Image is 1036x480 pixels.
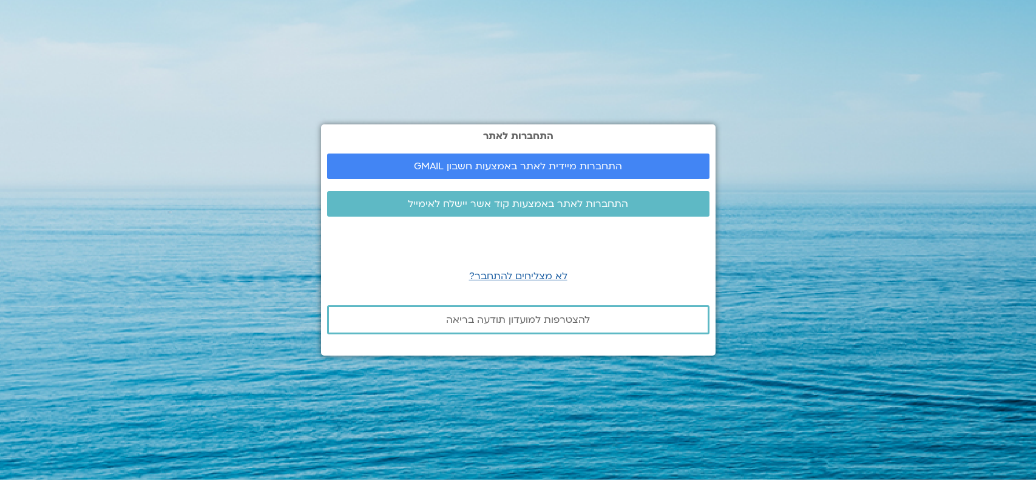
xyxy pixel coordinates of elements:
span: התחברות מיידית לאתר באמצעות חשבון GMAIL [414,161,622,172]
a: התחברות לאתר באמצעות קוד אשר יישלח לאימייל [327,191,709,217]
a: להצטרפות למועדון תודעה בריאה [327,305,709,334]
span: התחברות לאתר באמצעות קוד אשר יישלח לאימייל [408,198,628,209]
h2: התחברות לאתר [327,130,709,141]
a: לא מצליחים להתחבר? [469,269,567,283]
a: התחברות מיידית לאתר באמצעות חשבון GMAIL [327,154,709,179]
span: להצטרפות למועדון תודעה בריאה [446,314,590,325]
